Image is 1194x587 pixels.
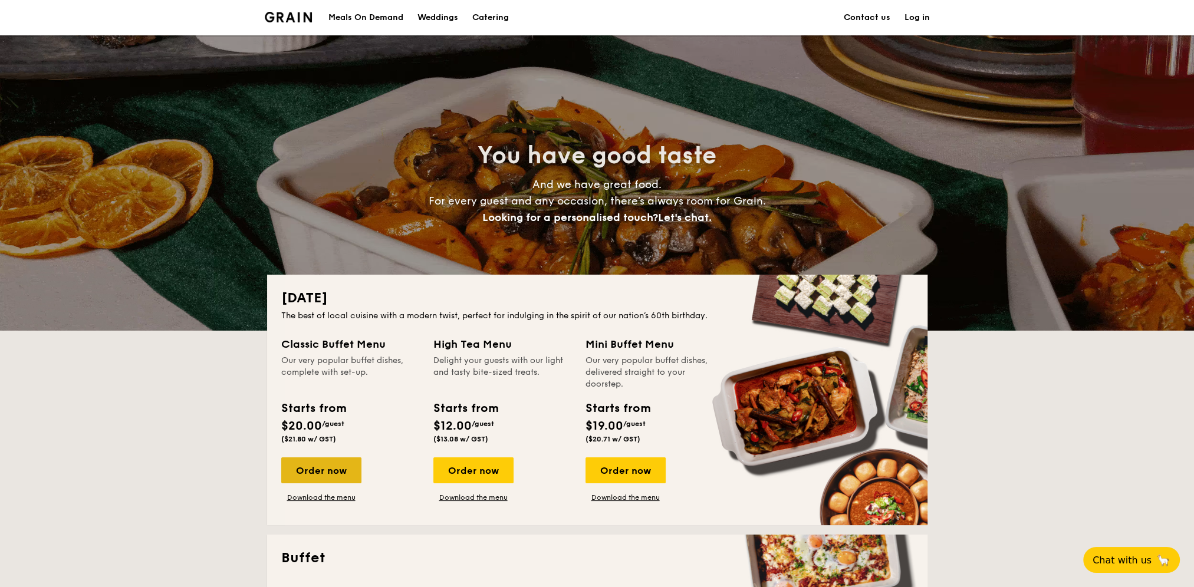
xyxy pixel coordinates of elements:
span: And we have great food. For every guest and any occasion, there’s always room for Grain. [429,178,766,224]
button: Chat with us🦙 [1083,547,1180,573]
h2: Buffet [281,549,913,568]
div: Mini Buffet Menu [586,336,723,352]
span: /guest [472,420,494,428]
div: High Tea Menu [433,336,571,352]
span: ($21.80 w/ GST) [281,435,336,443]
div: The best of local cuisine with a modern twist, perfect for indulging in the spirit of our nation’... [281,310,913,322]
span: Looking for a personalised touch? [482,211,658,224]
span: $12.00 [433,419,472,433]
div: Order now [586,457,666,483]
a: Download the menu [281,493,361,502]
div: Starts from [281,400,346,417]
span: Let's chat. [658,211,712,224]
h2: [DATE] [281,289,913,308]
span: ($13.08 w/ GST) [433,435,488,443]
div: Order now [281,457,361,483]
span: Chat with us [1093,555,1152,566]
div: Starts from [433,400,498,417]
div: Classic Buffet Menu [281,336,419,352]
span: You have good taste [478,141,716,170]
a: Download the menu [586,493,666,502]
img: Grain [265,12,313,22]
span: ($20.71 w/ GST) [586,435,640,443]
div: Our very popular buffet dishes, delivered straight to your doorstep. [586,355,723,390]
div: Order now [433,457,514,483]
div: Delight your guests with our light and tasty bite-sized treats. [433,355,571,390]
span: 🦙 [1156,553,1170,567]
a: Download the menu [433,493,514,502]
div: Our very popular buffet dishes, complete with set-up. [281,355,419,390]
div: Starts from [586,400,650,417]
span: $20.00 [281,419,322,433]
a: Logotype [265,12,313,22]
span: /guest [623,420,646,428]
span: /guest [322,420,344,428]
span: $19.00 [586,419,623,433]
